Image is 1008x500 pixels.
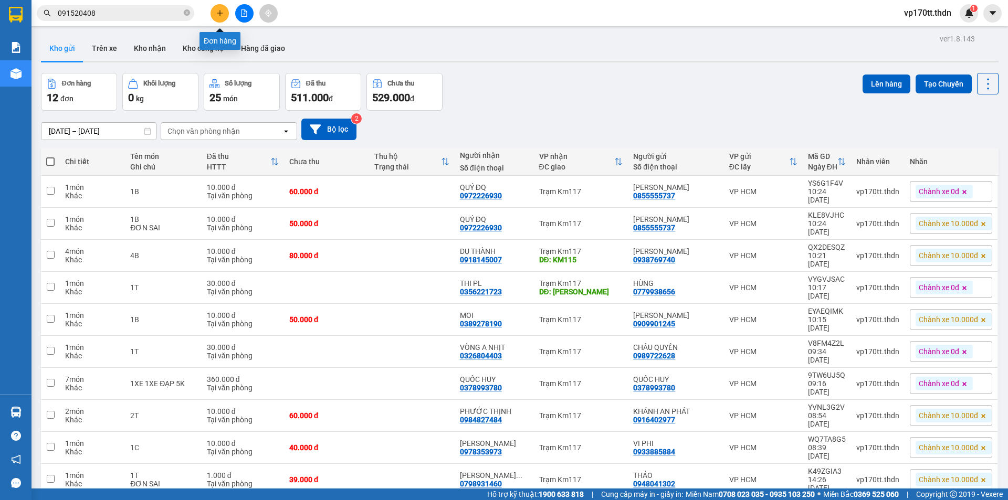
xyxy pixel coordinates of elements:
div: Khác [65,384,120,392]
div: YS6G1F4V [808,179,846,187]
span: Chành xe 10.000đ [919,315,978,324]
span: Chành xe 0đ [919,283,959,292]
div: 1 món [65,311,120,320]
span: đơn [60,94,73,103]
div: QUÝ ĐQ [460,215,529,224]
div: 0855555737 [633,224,675,232]
div: Đã thu [207,152,270,161]
div: HÙNG [633,279,719,288]
div: DĐ: PHƯƠNG LÂM [539,288,623,296]
span: aim [265,9,272,17]
div: VÒNG A NHỊT [460,343,529,352]
div: vp170tt.thdn [856,347,899,356]
div: HẰNG ĐẠT [633,215,719,224]
button: caret-down [983,4,1002,23]
div: Trạm Km117 [539,379,623,388]
div: Khác [65,448,120,456]
svg: open [282,127,290,135]
span: notification [11,454,21,464]
div: 1 món [65,183,120,192]
div: DỤ THÀNH [460,247,529,256]
span: Chành xe 10.000đ [919,411,978,420]
div: vp170tt.thdn [856,475,899,484]
div: 10:24 [DATE] [808,187,846,204]
span: Miền Bắc [823,488,899,500]
span: close-circle [184,9,190,16]
div: vp170tt.thdn [856,187,899,196]
button: Khối lượng0kg [122,73,198,111]
button: file-add [235,4,254,23]
div: 1B [130,215,196,224]
div: Tại văn phòng [207,416,279,424]
div: 1T [130,283,196,292]
span: Chành xe 10.000đ [919,443,978,452]
input: Select a date range. [41,123,156,140]
div: 10:21 [DATE] [808,251,846,268]
div: Chi tiết [65,157,120,166]
span: 529.000 [372,91,410,104]
div: Đã thu [306,80,325,87]
div: 1 món [65,471,120,480]
div: 1B [130,187,196,196]
span: file-add [240,9,248,17]
div: Ghi chú [130,163,196,171]
div: vp170tt.thdn [856,251,899,260]
div: VP gửi [729,152,789,161]
img: warehouse-icon [10,407,22,418]
div: VP HCM [729,187,797,196]
div: 2T [130,411,196,420]
div: Đơn hàng [62,80,91,87]
button: Trên xe [83,36,125,61]
div: Số điện thoại [460,164,529,172]
div: 50.000 đ [289,219,364,228]
img: logo-vxr [9,7,23,23]
button: Kho nhận [125,36,174,61]
span: | [592,488,593,500]
div: VP HCM [729,475,797,484]
button: Tạo Chuyến [916,75,972,93]
div: VYGVJSAC [808,275,846,283]
div: Khối lượng [143,80,175,87]
div: WQ7TA8G5 [808,435,846,443]
div: Khác [65,352,120,360]
div: Thu hộ [374,152,441,161]
div: DĐ: KM115 [539,256,623,264]
div: vp170tt.thdn [856,443,899,452]
div: Trạm Km117 [539,347,623,356]
span: kg [136,94,144,103]
div: Tại văn phòng [207,480,279,488]
div: Khác [65,320,120,328]
button: Chưa thu529.000đ [366,73,443,111]
div: MOI [460,311,529,320]
div: 10:17 [DATE] [808,283,846,300]
th: Toggle SortBy [724,148,803,176]
span: | [907,488,908,500]
div: K49ZGIA3 [808,467,846,475]
div: 0938769740 [633,256,675,264]
span: question-circle [11,431,21,441]
div: 09:16 [DATE] [808,379,846,396]
button: aim [259,4,278,23]
strong: 1900 633 818 [539,490,584,498]
sup: 2 [351,113,362,124]
div: 1 món [65,439,120,448]
button: Kho gửi [41,36,83,61]
div: Người nhận [460,151,529,159]
div: VP HCM [729,379,797,388]
div: Trạm Km117 [539,187,623,196]
div: CHÂU QUYỀN [633,343,719,352]
th: Toggle SortBy [369,148,455,176]
div: Trạng thái [374,163,441,171]
div: NGUYÊN HƯNG [633,247,719,256]
div: VP nhận [539,152,615,161]
strong: NHÀ XE THUẬN HƯƠNG [40,6,150,17]
div: 0855555737 [633,192,675,200]
div: Trạm Km117 [539,443,623,452]
span: 1 [972,5,975,12]
div: 50.000 đ [289,315,364,324]
div: ĐC giao [539,163,615,171]
div: Tại văn phòng [207,384,279,392]
span: caret-down [988,8,997,18]
span: 25 [209,91,221,104]
div: Tại văn phòng [207,352,279,360]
